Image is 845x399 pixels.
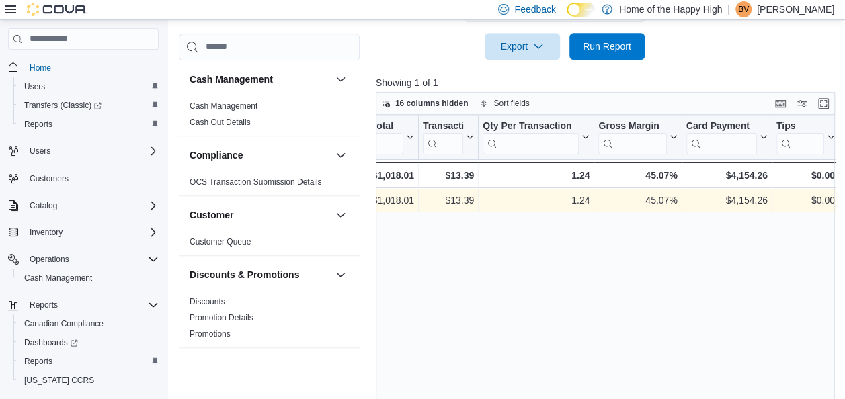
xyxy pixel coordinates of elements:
p: Home of the Happy High [619,1,722,17]
button: 16 columns hidden [376,95,474,112]
span: Home [30,62,51,73]
a: [US_STATE] CCRS [19,372,99,388]
a: Home [24,60,56,76]
a: Promotions [190,329,231,339]
div: 1.24 [483,167,590,183]
div: Transaction Average [423,120,463,132]
button: Canadian Compliance [13,314,164,333]
button: Customer [190,208,330,222]
div: Customer [179,234,360,255]
h3: Cash Management [190,73,273,86]
span: [US_STATE] CCRS [24,375,94,386]
a: Reports [19,353,58,369]
button: Keyboard shortcuts [772,95,789,112]
button: Qty Per Transaction [483,120,590,154]
span: Export [493,33,552,60]
a: OCS Transaction Submission Details [190,177,322,187]
div: 45.07% [598,167,677,183]
span: Users [24,81,45,92]
span: Catalog [30,200,57,211]
a: Dashboards [13,333,164,352]
button: Reports [13,115,164,134]
button: Catalog [3,196,164,215]
a: Dashboards [19,335,83,351]
span: Transfers (Classic) [19,97,159,114]
span: Dashboards [24,337,78,348]
button: Users [13,77,164,96]
div: Card Payment [686,120,756,132]
button: Gross Margin [598,120,677,154]
span: 16 columns hidden [395,98,469,109]
a: Users [19,79,50,95]
div: $0.00 [776,167,835,183]
div: $1,018.01 [356,167,414,183]
div: $13.39 [423,167,474,183]
button: Inventory [3,223,164,242]
a: Promotion Details [190,313,253,322]
div: Qty Per Transaction [483,120,579,132]
button: Cash Management [333,71,349,87]
button: Home [3,58,164,77]
span: Home [24,59,159,76]
button: Cash Management [13,269,164,287]
button: Sort fields [475,95,534,112]
p: [PERSON_NAME] [757,1,834,17]
span: Customers [24,170,159,187]
div: Qty Per Transaction [483,120,579,154]
span: Customer Queue [190,236,251,247]
a: Cash Management [19,270,97,286]
button: Export [485,33,560,60]
button: Cash Management [190,73,330,86]
button: Transaction Average [423,120,474,154]
a: Cash Out Details [190,118,251,127]
div: Gross Margin [598,120,666,132]
a: Customer Queue [190,237,251,247]
button: Enter fullscreen [815,95,832,112]
div: Compliance [179,174,360,195]
input: Dark Mode [567,3,595,17]
div: Benjamin Venning [735,1,752,17]
div: Cash Management [179,98,360,136]
button: Reports [3,296,164,314]
span: Catalog [24,197,159,214]
span: Customers [30,173,69,184]
button: Finance [333,359,349,375]
div: 45.07% [598,192,677,208]
span: Reports [19,353,159,369]
button: Customers [3,169,164,188]
span: Feedback [514,3,555,16]
button: Reports [24,297,63,313]
span: Inventory [30,227,63,238]
span: Reports [30,300,58,310]
div: Tips [776,120,824,154]
span: Cash Out Details [190,117,251,128]
p: Showing 1 of 1 [376,76,840,89]
button: Discounts & Promotions [333,267,349,283]
div: $0.00 [776,192,835,208]
button: Run Report [569,33,645,60]
a: Cash Management [190,101,257,111]
button: [US_STATE] CCRS [13,371,164,390]
div: Discounts & Promotions [179,294,360,347]
span: Cash Management [19,270,159,286]
button: Inventory [24,224,68,240]
span: Reports [24,297,159,313]
div: Subtotal [356,120,403,132]
a: Reports [19,116,58,132]
div: Subtotal [356,120,403,154]
button: Compliance [333,147,349,163]
p: | [727,1,730,17]
span: Canadian Compliance [24,318,104,329]
span: Sort fields [493,98,529,109]
div: Tips [776,120,824,132]
div: Gross Margin [598,120,666,154]
button: Operations [3,250,164,269]
span: Reports [24,119,52,130]
span: Inventory [24,224,159,240]
div: 1.24 [483,192,590,208]
span: Reports [19,116,159,132]
span: Discounts [190,296,225,307]
button: Operations [24,251,75,267]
